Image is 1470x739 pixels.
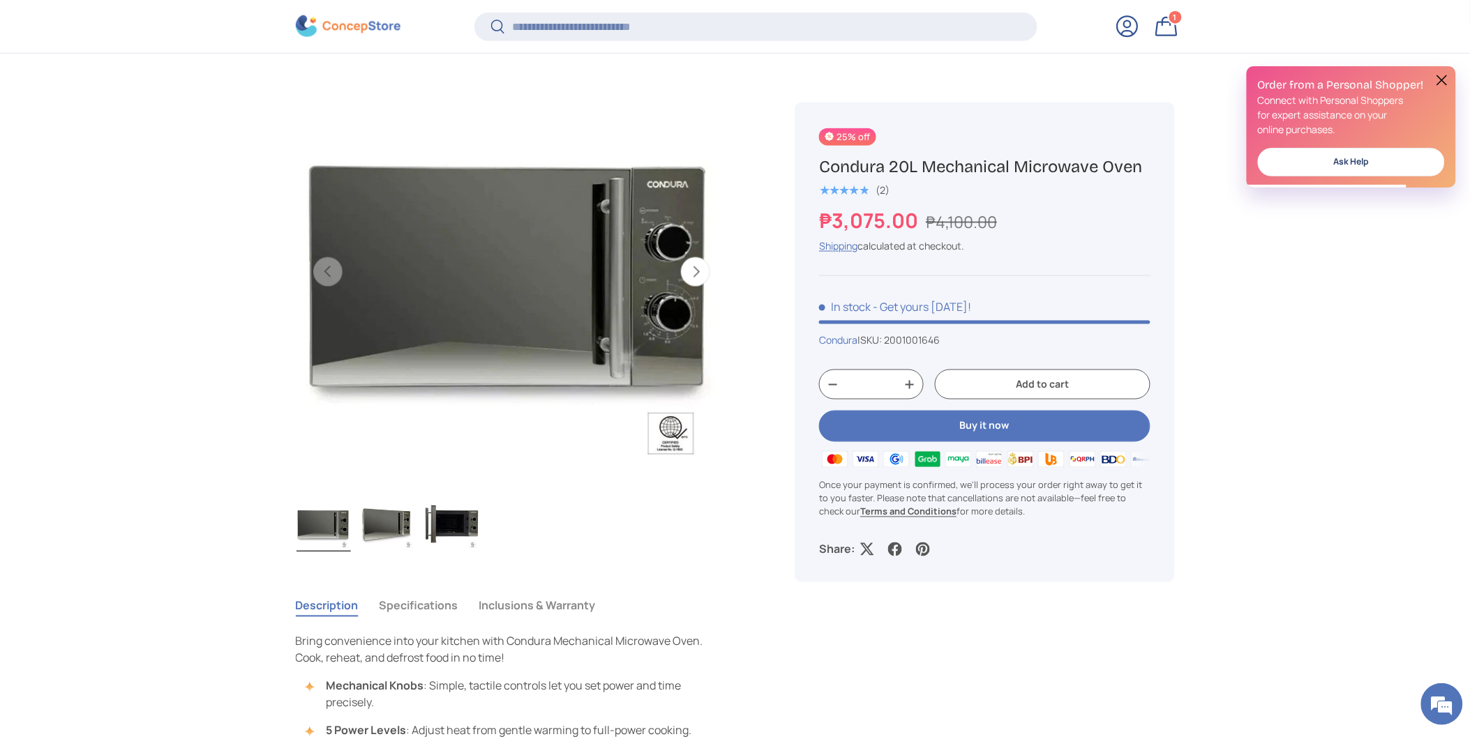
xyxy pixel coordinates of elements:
[943,448,974,469] img: maya
[819,238,857,252] a: Shipping
[819,410,1150,441] button: Buy it now
[860,505,957,517] a: Terms and Conditions
[857,333,940,346] span: |
[819,206,922,234] strong: ₱3,075.00
[819,238,1150,252] div: calculated at checkout.
[1005,448,1036,469] img: bpi
[819,540,855,557] p: Share:
[881,448,912,469] img: gcash
[479,590,596,622] button: Inclusions & Warranty
[326,678,423,694] strong: Mechanical Knobs
[380,590,458,622] button: Specifications
[296,56,728,557] media-gallery: Gallery Viewer
[1036,448,1067,469] img: ubp
[326,723,406,738] strong: 5 Power Levels
[926,210,997,232] s: ₱4,100.00
[296,15,400,37] img: ConcepStore
[310,722,728,739] li: : Adjust heat from gentle warming to full-power cooking.
[1173,12,1177,22] span: 1
[819,181,890,196] a: 5.0 out of 5.0 stars (2)
[819,128,876,145] span: 25% off
[935,369,1150,399] button: Add to cart
[296,633,728,666] p: Bring convenience into your kitchen with Condura Mechanical Microwave Oven. Cook, reheat, and def...
[884,333,940,346] span: 2001001646
[819,183,869,197] span: ★★★★★
[361,496,415,552] img: Condura 20L Mechanical Microwave Oven
[819,155,1150,177] h1: Condura 20L Mechanical Microwave Oven
[819,298,871,314] span: In stock
[819,333,857,346] a: Condura
[1098,448,1129,469] img: bdo
[1258,93,1445,137] p: Connect with Personal Shoppers for expert assistance on your online purchases.
[873,298,971,314] p: - Get yours [DATE]!
[1258,148,1445,176] a: Ask Help
[819,448,850,469] img: master
[819,478,1150,519] p: Once your payment is confirmed, we'll process your order right away to get it to you faster. Plea...
[860,333,882,346] span: SKU:
[974,448,1005,469] img: billease
[912,448,943,469] img: grabpay
[297,496,351,552] img: Condura 20L Mechanical Microwave Oven
[1129,448,1160,469] img: metrobank
[850,448,881,469] img: visa
[310,678,728,711] li: : Simple, tactile controls let you set power and time precisely.
[876,184,890,195] div: (2)
[819,183,869,196] div: 5.0 out of 5.0 stars
[1067,448,1097,469] img: qrph
[296,590,359,622] button: Description
[1258,77,1445,93] h2: Order from a Personal Shopper!
[425,496,479,552] img: Condura 20L Mechanical Microwave Oven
